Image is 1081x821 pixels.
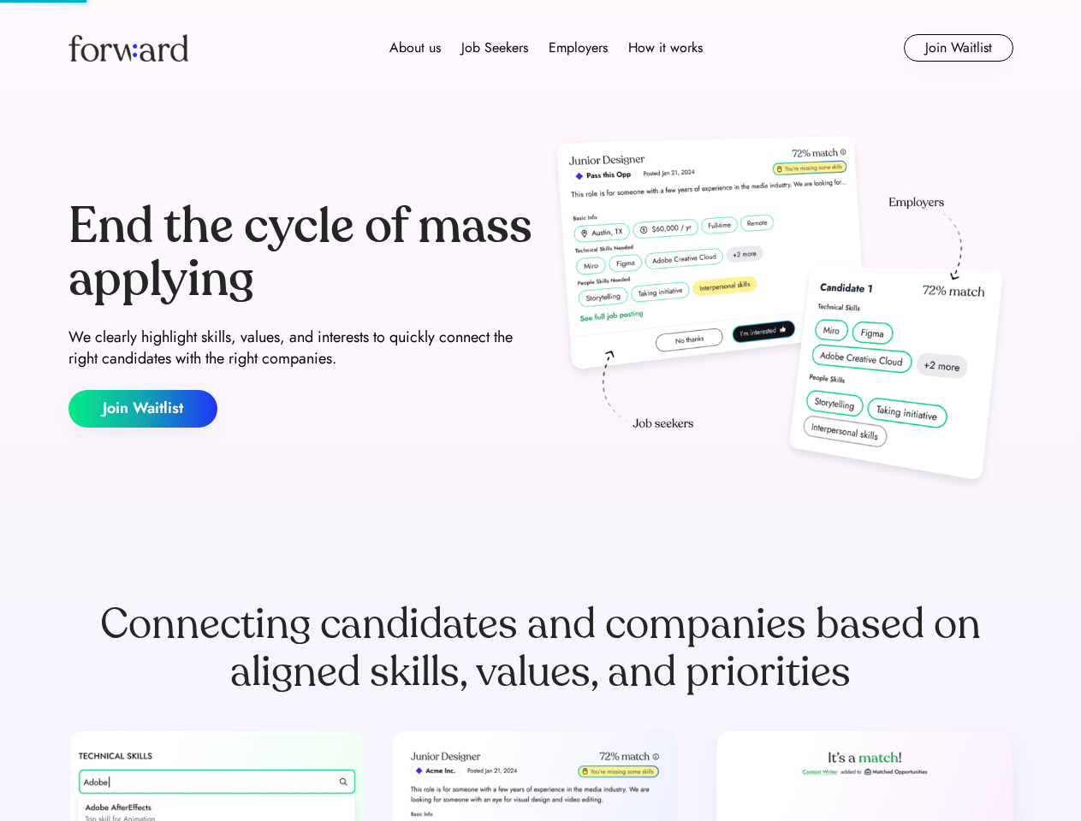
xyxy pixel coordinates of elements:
img: Forward logo [68,34,188,62]
div: About us [389,38,441,58]
div: How it works [628,38,703,58]
img: hero-image.png [548,130,1013,498]
div: Employers [549,38,608,58]
button: Join Waitlist [68,390,217,428]
div: Connecting candidates and companies based on aligned skills, values, and priorities [68,600,1013,696]
div: Job Seekers [461,38,528,58]
div: We clearly highlight skills, values, and interests to quickly connect the right candidates with t... [68,327,534,369]
button: Join Waitlist [904,34,1013,62]
div: End the cycle of mass applying [68,200,534,305]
